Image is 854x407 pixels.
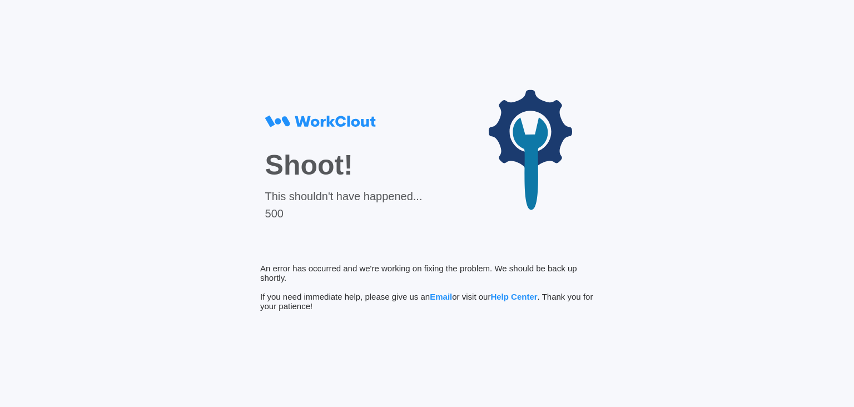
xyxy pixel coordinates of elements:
div: 500 [265,207,423,220]
div: This shouldn't have happened... [265,190,423,203]
span: Email [430,292,452,301]
div: Shoot! [265,149,423,181]
span: Help Center [490,292,537,301]
div: An error has occurred and we're working on fixing the problem. We should be back up shortly. If y... [260,264,594,311]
